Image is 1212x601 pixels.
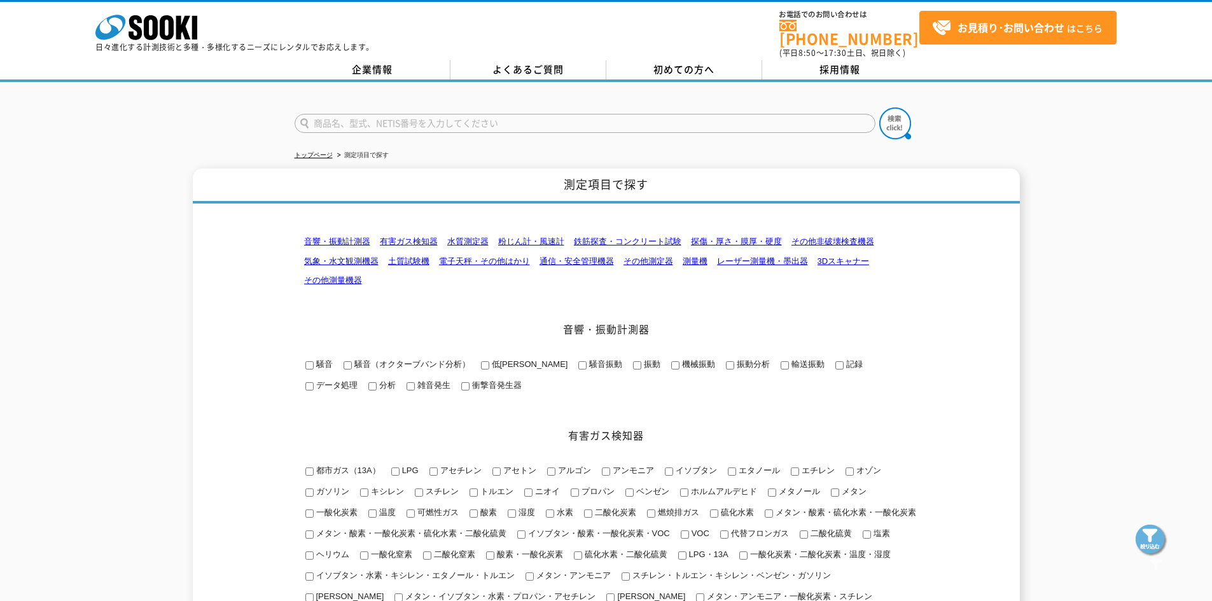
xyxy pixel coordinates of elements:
[768,488,776,497] input: メタノール
[415,380,450,390] span: 雑音発生
[314,508,358,517] span: 一酸化炭素
[526,528,670,538] span: イソブタン・酸素・一酸化炭素・VOC
[606,60,762,79] a: 初めての方へ
[871,528,890,538] span: 塩素
[835,361,844,370] input: 記録
[534,570,611,580] span: メタン・アンモニア
[800,530,808,539] input: 二酸化硫黄
[578,361,587,370] input: 騒音振動
[461,382,470,390] input: 衝撃音発生器
[305,551,314,560] input: ヘリウム
[958,20,1064,35] strong: お見積り･お問い合わせ
[305,382,314,390] input: データ処理
[844,359,863,369] span: 記録
[295,151,333,158] a: トップページ
[314,359,333,369] span: 騒音
[314,528,506,538] span: メタン・酸素・一酸化炭素・硫化水素・二酸化硫黄
[295,322,918,336] h2: 音響・振動計測器
[305,530,314,539] input: メタン・酸素・一酸化炭素・硫化水素・二酸化硫黄
[655,508,699,517] span: 燃焼排ガス
[919,11,1117,45] a: お見積り･お問い合わせはこちら
[415,488,423,497] input: スチレン
[665,467,673,476] input: イソブタン
[438,466,482,475] span: アセチレン
[831,488,839,497] input: メタン
[678,551,686,560] input: LPG・13A
[587,359,622,369] span: 騒音振動
[710,509,718,518] input: 硫化水素
[407,382,415,390] input: 雑音発生
[798,47,816,59] span: 8:50
[501,466,536,475] span: アセトン
[304,275,362,285] a: その他測量機器
[671,361,679,370] input: 機械振動
[314,591,384,601] span: [PERSON_NAME]
[622,572,630,581] input: スチレン・トルエン・キシレン・ベンゼン・ガソリン
[720,530,728,539] input: 代替フロンガス
[728,467,736,476] input: エタノール
[734,359,770,369] span: 振動分析
[781,361,789,370] input: 輸送振動
[447,237,489,246] a: 水質測定器
[574,551,582,560] input: 硫化水素・二酸化硫黄
[691,237,782,246] a: 探傷・厚さ・膜厚・硬度
[846,467,854,476] input: オゾン
[403,591,596,601] span: メタン・イソブタン・水素・プロパン・アセチレン
[686,549,728,559] span: LPG・13A
[779,11,919,18] span: お電話でのお問い合わせは
[388,256,429,266] a: 土質試験機
[423,551,431,560] input: 二酸化窒素
[736,466,780,475] span: エタノール
[879,107,911,139] img: btn_search.png
[470,380,522,390] span: 衝撃音発生器
[633,361,641,370] input: 振動
[95,43,374,51] p: 日々進化する計測技術と多種・多様化するニーズにレンタルでお応えします。
[431,549,475,559] span: 二酸化窒素
[492,467,501,476] input: アセトン
[368,487,404,496] span: キシレン
[344,361,352,370] input: 騒音（オクターブバンド分析）
[630,570,831,580] span: スチレン・トルエン・キシレン・ベンゼン・ガソリン
[779,47,905,59] span: (平日 ～ 土日、祝日除く)
[498,237,564,246] a: 粉じん計・風速計
[683,256,707,266] a: 測量機
[439,256,530,266] a: 電子天秤・その他はかり
[305,572,314,581] input: イソブタン・水素・キシレン・エタノール・トルエン
[352,359,470,369] span: 騒音（オクターブバンド分析）
[526,572,534,581] input: メタン・アンモニア
[547,467,555,476] input: アルゴン
[314,466,380,475] span: 都市ガス（13A）
[647,509,655,518] input: 燃焼排ガス
[555,466,591,475] span: アルゴン
[508,509,516,518] input: 湿度
[295,60,450,79] a: 企業情報
[818,256,870,266] a: 3Dスキャナー
[673,466,717,475] span: イソブタン
[717,256,808,266] a: レーザー測量機・墨出器
[517,530,526,539] input: イソブタン・酸素・一酸化炭素・VOC
[839,487,867,496] span: メタン
[574,237,681,246] a: 鉄筋探査・コンクリート試験
[773,508,916,517] span: メタン・酸素・硫化水素・一酸化炭素
[305,467,314,476] input: 都市ガス（13A）
[377,508,396,517] span: 温度
[314,549,349,559] span: ヘリウム
[540,256,614,266] a: 通信・安全管理機器
[579,487,615,496] span: プロパン
[470,488,478,497] input: トルエン
[368,549,412,559] span: 一酸化窒素
[554,508,573,517] span: 水素
[478,487,513,496] span: トルエン
[546,509,554,518] input: 水素
[295,429,918,442] h2: 有害ガス検知器
[704,591,872,601] span: メタン・アンモニア・一酸化炭素・スチレン
[680,488,688,497] input: ホルムアルデヒド
[305,361,314,370] input: 騒音
[304,256,379,266] a: 気象・水文観測機器
[789,359,825,369] span: 輸送振動
[305,509,314,518] input: 一酸化炭素
[295,114,875,133] input: 商品名、型式、NETIS番号を入力してください
[407,509,415,518] input: 可燃性ガス
[748,549,891,559] span: 一酸化炭素・二酸化炭素・温度・湿度
[610,466,654,475] span: アンモニア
